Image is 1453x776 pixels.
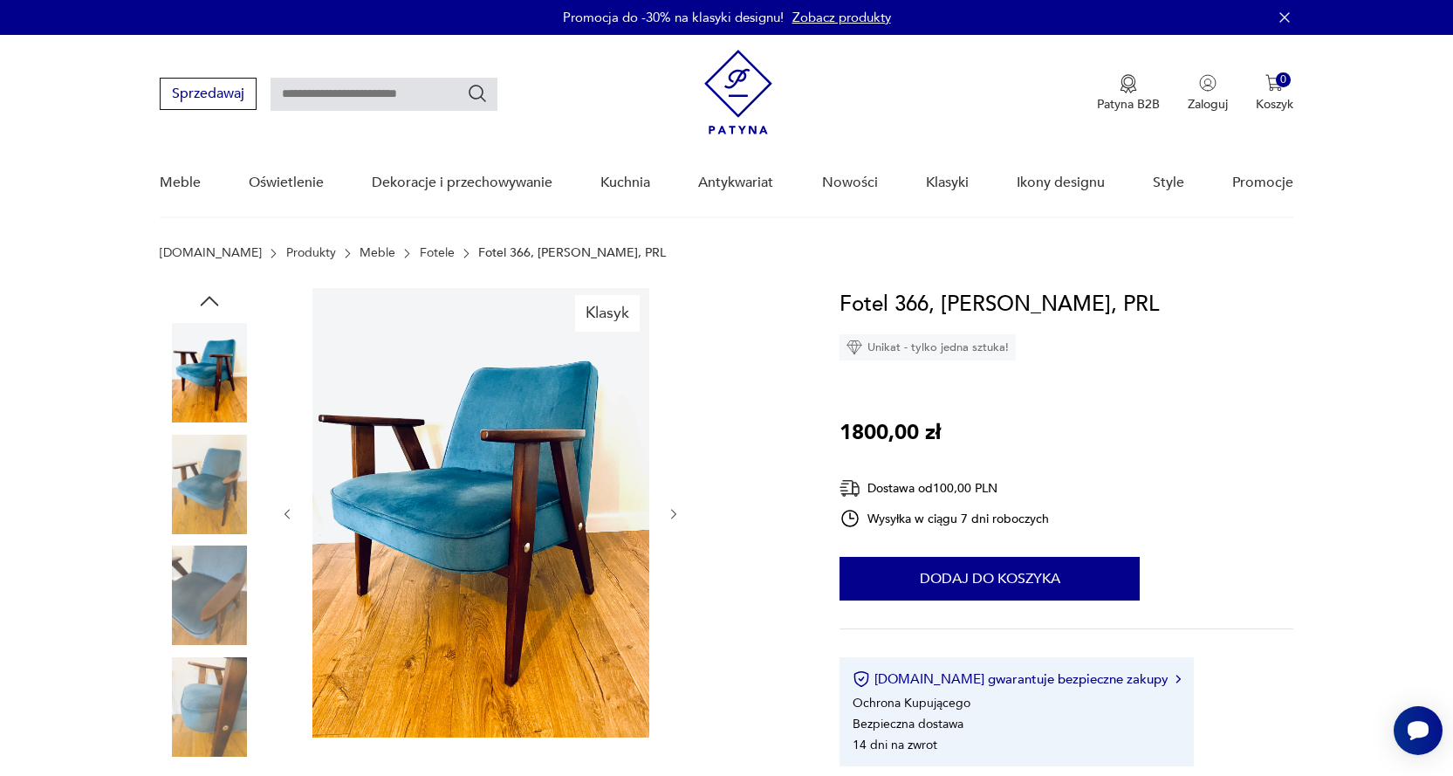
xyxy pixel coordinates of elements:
img: Zdjęcie produktu Fotel 366, Chierowski, PRL [160,657,259,757]
img: Ikona koszyka [1265,74,1283,92]
a: Meble [360,246,395,260]
a: Fotele [420,246,455,260]
div: 0 [1276,72,1291,87]
button: Patyna B2B [1097,74,1160,113]
button: Szukaj [467,83,488,104]
button: Zaloguj [1188,74,1228,113]
a: Meble [160,149,201,216]
img: Ikona strzałki w prawo [1175,675,1181,683]
a: Ikony designu [1017,149,1105,216]
a: Ikona medaluPatyna B2B [1097,74,1160,113]
div: Unikat - tylko jedna sztuka! [840,334,1016,361]
p: 1800,00 zł [840,416,941,450]
img: Ikona certyfikatu [853,670,870,688]
img: Ikona medalu [1120,74,1137,93]
img: Zdjęcie produktu Fotel 366, Chierowski, PRL [160,323,259,422]
h1: Fotel 366, [PERSON_NAME], PRL [840,288,1159,321]
img: Ikona diamentu [846,340,862,355]
img: Ikona dostawy [840,477,860,499]
img: Zdjęcie produktu Fotel 366, Chierowski, PRL [160,546,259,645]
div: Klasyk [575,295,640,332]
a: Oświetlenie [249,149,324,216]
a: Dekoracje i przechowywanie [372,149,552,216]
a: Produkty [286,246,336,260]
button: Dodaj do koszyka [840,557,1140,601]
img: Zdjęcie produktu Fotel 366, Chierowski, PRL [312,288,649,738]
div: Wysyłka w ciągu 7 dni roboczych [840,508,1049,529]
img: Patyna - sklep z meblami i dekoracjami vintage [704,50,772,134]
img: Ikonka użytkownika [1199,74,1217,92]
a: Kuchnia [600,149,650,216]
a: Klasyki [926,149,969,216]
p: Patyna B2B [1097,96,1160,113]
li: Bezpieczna dostawa [853,716,963,732]
a: Style [1153,149,1184,216]
a: [DOMAIN_NAME] [160,246,262,260]
img: Zdjęcie produktu Fotel 366, Chierowski, PRL [160,435,259,534]
a: Zobacz produkty [792,9,891,26]
button: [DOMAIN_NAME] gwarantuje bezpieczne zakupy [853,670,1180,688]
p: Zaloguj [1188,96,1228,113]
li: Ochrona Kupującego [853,695,970,711]
iframe: Smartsupp widget button [1394,706,1443,755]
a: Antykwariat [698,149,773,216]
p: Promocja do -30% na klasyki designu! [563,9,784,26]
a: Sprzedawaj [160,89,257,101]
div: Dostawa od 100,00 PLN [840,477,1049,499]
li: 14 dni na zwrot [853,737,937,753]
a: Nowości [822,149,878,216]
a: Promocje [1232,149,1293,216]
p: Fotel 366, [PERSON_NAME], PRL [478,246,666,260]
p: Koszyk [1256,96,1293,113]
button: Sprzedawaj [160,78,257,110]
button: 0Koszyk [1256,74,1293,113]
